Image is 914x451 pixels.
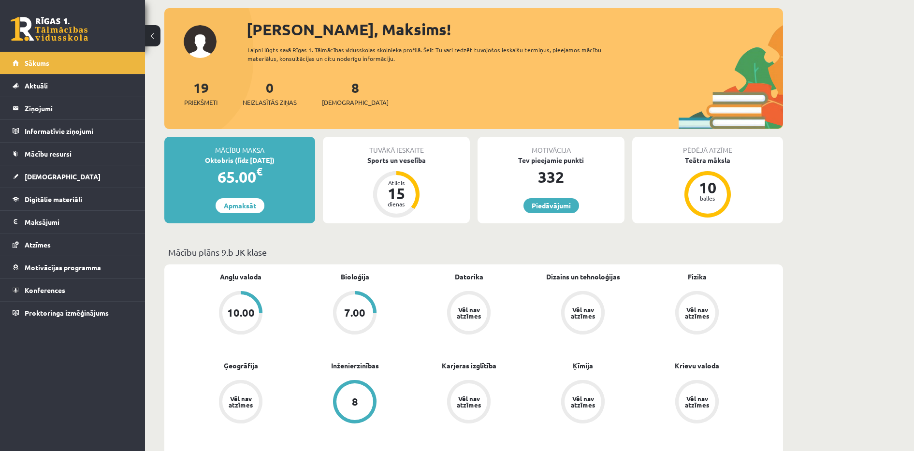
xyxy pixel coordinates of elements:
[25,211,133,233] legend: Maksājumi
[298,380,412,425] a: 8
[693,180,722,195] div: 10
[13,165,133,188] a: [DEMOGRAPHIC_DATA]
[247,18,783,41] div: [PERSON_NAME], Maksims!
[632,137,783,155] div: Pēdējā atzīme
[478,165,624,189] div: 332
[25,308,109,317] span: Proktoringa izmēģinājums
[224,361,258,371] a: Ģeogrāfija
[442,361,496,371] a: Karjeras izglītība
[13,279,133,301] a: Konferences
[323,155,470,219] a: Sports un veselība Atlicis 15 dienas
[632,155,783,219] a: Teātra māksla 10 balles
[164,137,315,155] div: Mācību maksa
[11,17,88,41] a: Rīgas 1. Tālmācības vidusskola
[546,272,620,282] a: Dizains un tehnoloģijas
[220,272,261,282] a: Angļu valoda
[184,291,298,336] a: 10.00
[331,361,379,371] a: Inženierzinības
[164,165,315,189] div: 65.00
[683,306,711,319] div: Vēl nav atzīmes
[344,307,365,318] div: 7.00
[323,137,470,155] div: Tuvākā ieskaite
[216,198,264,213] a: Apmaksāt
[25,195,82,204] span: Digitālie materiāli
[247,45,619,63] div: Laipni lūgts savā Rīgas 1. Tālmācības vidusskolas skolnieka profilā. Šeit Tu vari redzēt tuvojošo...
[683,395,711,408] div: Vēl nav atzīmes
[25,120,133,142] legend: Informatīvie ziņojumi
[13,120,133,142] a: Informatīvie ziņojumi
[25,286,65,294] span: Konferences
[184,98,218,107] span: Priekšmeti
[455,306,482,319] div: Vēl nav atzīmes
[13,143,133,165] a: Mācību resursi
[227,395,254,408] div: Vēl nav atzīmes
[13,256,133,278] a: Motivācijas programma
[569,306,596,319] div: Vēl nav atzīmes
[243,98,297,107] span: Neizlasītās ziņas
[640,380,754,425] a: Vēl nav atzīmes
[25,240,51,249] span: Atzīmes
[382,201,411,207] div: dienas
[322,79,389,107] a: 8[DEMOGRAPHIC_DATA]
[526,380,640,425] a: Vēl nav atzīmes
[526,291,640,336] a: Vēl nav atzīmes
[573,361,593,371] a: Ķīmija
[523,198,579,213] a: Piedāvājumi
[256,164,262,178] span: €
[640,291,754,336] a: Vēl nav atzīmes
[382,180,411,186] div: Atlicis
[298,291,412,336] a: 7.00
[13,97,133,119] a: Ziņojumi
[25,81,48,90] span: Aktuāli
[168,246,779,259] p: Mācību plāns 9.b JK klase
[688,272,707,282] a: Fizika
[25,58,49,67] span: Sākums
[13,302,133,324] a: Proktoringa izmēģinājums
[693,195,722,201] div: balles
[164,155,315,165] div: Oktobris (līdz [DATE])
[13,233,133,256] a: Atzīmes
[455,395,482,408] div: Vēl nav atzīmes
[13,211,133,233] a: Maksājumi
[341,272,369,282] a: Bioloģija
[569,395,596,408] div: Vēl nav atzīmes
[478,137,624,155] div: Motivācija
[352,396,358,407] div: 8
[13,74,133,97] a: Aktuāli
[184,380,298,425] a: Vēl nav atzīmes
[227,307,255,318] div: 10.00
[322,98,389,107] span: [DEMOGRAPHIC_DATA]
[412,380,526,425] a: Vēl nav atzīmes
[13,188,133,210] a: Digitālie materiāli
[455,272,483,282] a: Datorika
[632,155,783,165] div: Teātra māksla
[25,172,101,181] span: [DEMOGRAPHIC_DATA]
[323,155,470,165] div: Sports un veselība
[478,155,624,165] div: Tev pieejamie punkti
[243,79,297,107] a: 0Neizlasītās ziņas
[412,291,526,336] a: Vēl nav atzīmes
[675,361,719,371] a: Krievu valoda
[25,149,72,158] span: Mācību resursi
[25,263,101,272] span: Motivācijas programma
[184,79,218,107] a: 19Priekšmeti
[382,186,411,201] div: 15
[13,52,133,74] a: Sākums
[25,97,133,119] legend: Ziņojumi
